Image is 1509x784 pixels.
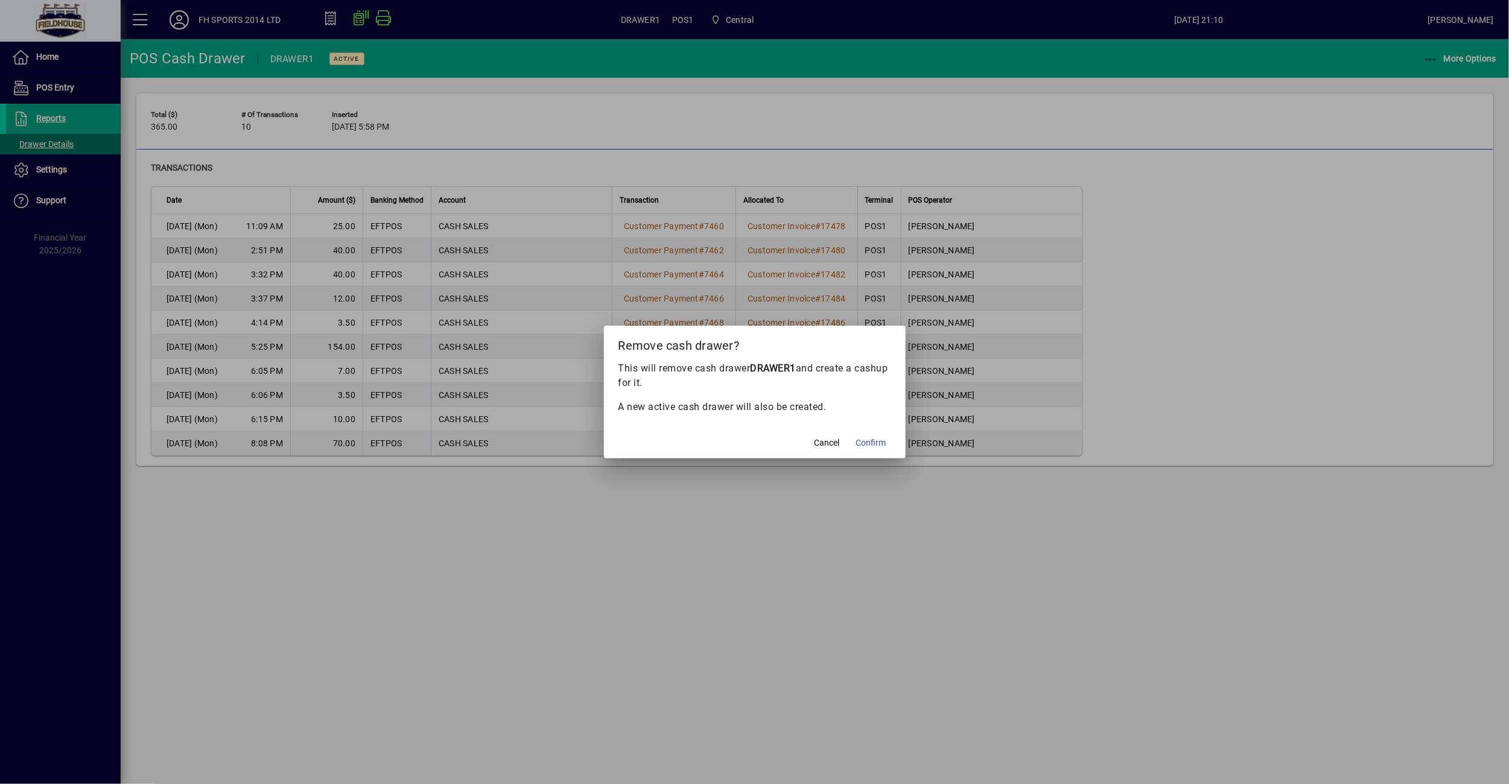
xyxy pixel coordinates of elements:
[618,400,891,414] p: A new active cash drawer will also be created.
[751,362,796,374] b: DRAWER1
[604,326,906,361] h2: Remove cash drawer?
[851,432,891,454] button: Confirm
[856,437,886,449] span: Confirm
[808,432,847,454] button: Cancel
[618,361,891,390] p: This will remove cash drawer and create a cashup for it.
[815,437,840,449] span: Cancel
